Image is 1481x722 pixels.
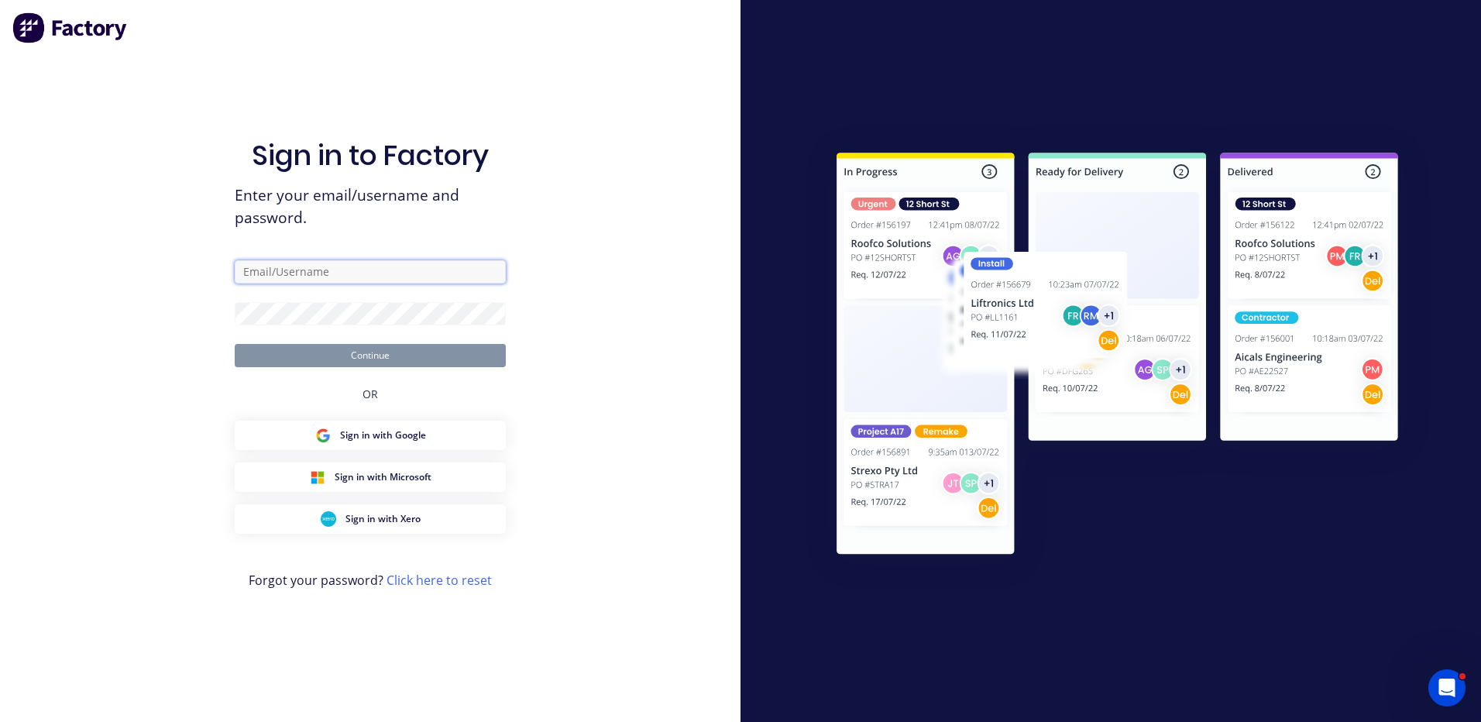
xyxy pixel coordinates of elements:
img: Factory [12,12,129,43]
img: Xero Sign in [321,511,336,527]
span: Sign in with Microsoft [335,470,431,484]
button: Google Sign inSign in with Google [235,421,506,450]
button: Continue [235,344,506,367]
div: OR [363,367,378,421]
button: Microsoft Sign inSign in with Microsoft [235,462,506,492]
span: Enter your email/username and password. [235,184,506,229]
img: Microsoft Sign in [310,469,325,485]
button: Xero Sign inSign in with Xero [235,504,506,534]
span: Sign in with Google [340,428,426,442]
img: Google Sign in [315,428,331,443]
h1: Sign in to Factory [252,139,489,172]
iframe: Intercom live chat [1428,669,1466,707]
span: Forgot your password? [249,571,492,590]
input: Email/Username [235,260,506,284]
a: Click here to reset [387,572,492,589]
img: Sign in [802,122,1432,591]
span: Sign in with Xero [345,512,421,526]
